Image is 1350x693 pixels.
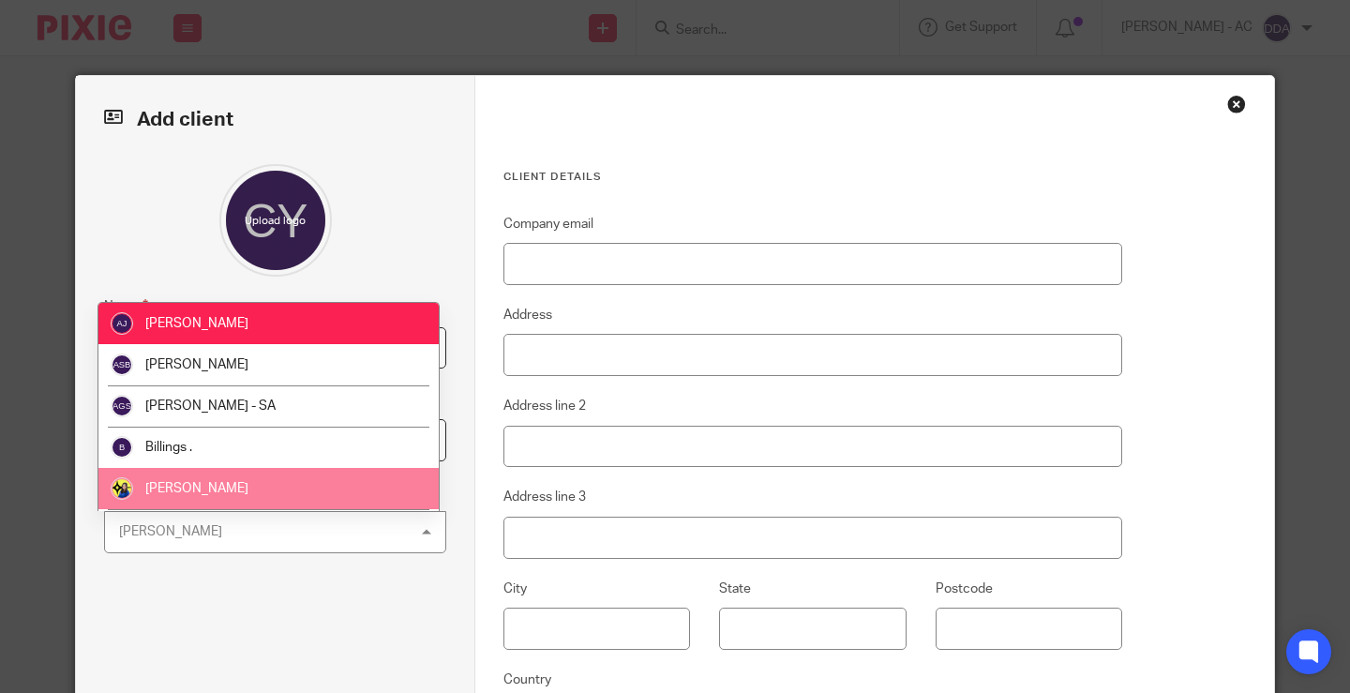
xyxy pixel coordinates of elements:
[503,488,586,506] label: Address line 3
[503,397,586,415] label: Address line 2
[119,525,222,538] div: [PERSON_NAME]
[145,482,248,495] span: [PERSON_NAME]
[503,580,527,598] label: City
[111,354,133,376] img: svg%3E
[145,399,276,413] span: [PERSON_NAME] - SA
[111,395,133,417] img: svg%3E
[1227,95,1246,113] div: Close this dialog window
[104,104,446,136] h2: Add client
[503,306,552,324] label: Address
[936,580,993,598] label: Postcode
[104,295,148,317] label: Name
[145,317,248,330] span: [PERSON_NAME]
[503,215,593,234] label: Company email
[719,580,751,598] label: State
[145,441,192,454] span: Billings .
[111,312,133,335] img: svg%3E
[111,477,133,500] img: Bobo-Starbridge%201.jpg
[145,358,248,371] span: [PERSON_NAME]
[503,670,551,689] label: Country
[111,436,133,459] img: svg%3E
[503,170,1122,185] h3: Client details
